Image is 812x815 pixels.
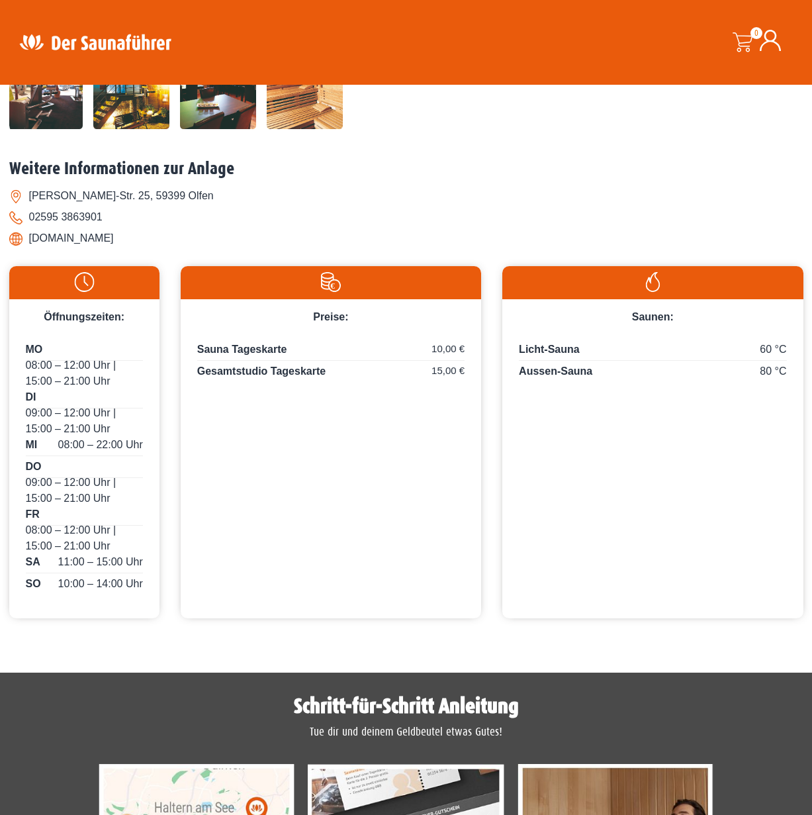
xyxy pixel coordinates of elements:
span: 08:00 – 12:00 Uhr | 15:00 – 21:00 Uhr [26,522,143,554]
img: Flamme-weiss.svg [509,272,796,292]
span: Licht-Sauna [519,344,580,355]
p: Gesamtstudio Tageskarte [197,363,465,379]
h2: Weitere Informationen zur Anlage [9,159,803,179]
span: 09:00 – 12:00 Uhr | 15:00 – 21:00 Uhr [26,405,143,437]
li: [PERSON_NAME]-Str. 25, 59399 Olfen [9,185,803,207]
span: 0 [750,27,762,39]
span: 11:00 – 15:00 Uhr [58,554,143,570]
li: [DOMAIN_NAME] [9,228,803,249]
span: 10:00 – 14:00 Uhr [58,576,143,592]
img: Uhr-weiss.svg [16,272,153,292]
span: 15,00 € [431,363,465,379]
img: Preise-weiss.svg [187,272,474,292]
span: 09:00 – 12:00 Uhr | 15:00 – 21:00 Uhr [26,475,143,506]
span: SO [26,576,41,592]
span: Aussen-Sauna [519,365,592,377]
li: 02595 3863901 [9,207,803,228]
span: Preise: [313,311,348,322]
p: Sauna Tageskarte [197,342,465,361]
span: SA [26,554,40,570]
span: MI [26,437,38,453]
span: MO [26,342,43,358]
p: Tue dir und deinem Geldbeutel etwas Gutes! [16,724,797,741]
span: DI [26,389,36,405]
span: 08:00 – 22:00 Uhr [58,437,143,453]
span: Öffnungszeiten: [44,311,124,322]
h1: Schritt-für-Schritt Anleitung [16,696,797,717]
span: 10,00 € [431,342,465,357]
span: 80 °C [760,363,786,379]
span: 08:00 – 12:00 Uhr | 15:00 – 21:00 Uhr [26,358,143,389]
span: Saunen: [632,311,674,322]
span: DO [26,459,42,475]
span: 60 °C [760,342,786,358]
span: FR [26,506,40,522]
